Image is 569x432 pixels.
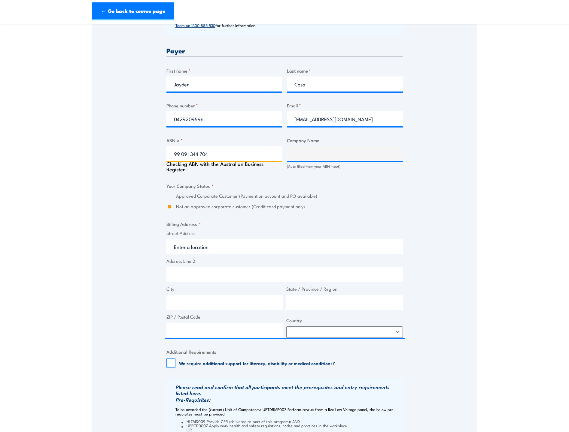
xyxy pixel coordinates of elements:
label: Not an approved corporate customer (Credit card payment only) [176,203,403,210]
label: Email [287,102,403,109]
label: ABN # [166,137,282,144]
label: Country [286,317,403,324]
label: ZIP / Postal Code [166,313,283,320]
label: State / Province / Region [286,286,403,292]
label: Phone number [166,102,282,109]
h3: Pre-Requisites: [175,397,401,403]
legend: Your Company Status [166,182,214,189]
label: We require additional support for literacy, disability or medical conditions? [179,360,335,366]
div: (Auto filled from your ABN input) [287,163,403,169]
label: City [166,286,283,292]
label: Company Name [287,137,403,144]
p: To be awarded the (current) Unit of Competency: UETDRMP007 Perform rescue from a live Low Voltage... [175,407,401,416]
p: Payment on account is only available to approved Corporate Customers who have previously applied ... [175,5,401,28]
a: ← Go back to course page [92,2,174,20]
label: Last name [287,67,403,74]
label: First name [166,67,282,74]
legend: Billing Address [166,220,201,227]
li: HLTAID009 Provide CPR (delivered as part of this program): AND [181,419,401,423]
label: Street Address [166,230,403,237]
legend: Additional Requirements [166,348,216,355]
div: Checking ABN with the Australian Business Register. [166,161,282,172]
input: Enter a location [166,239,403,254]
label: Address Line 2 [166,258,403,265]
h3: Payer [166,47,403,54]
h3: Please read and confirm that all participants meet the prerequsites and entry requirements listed... [175,384,401,396]
label: Approved Corporate Customer (Payment on account and PO available) [176,193,403,199]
